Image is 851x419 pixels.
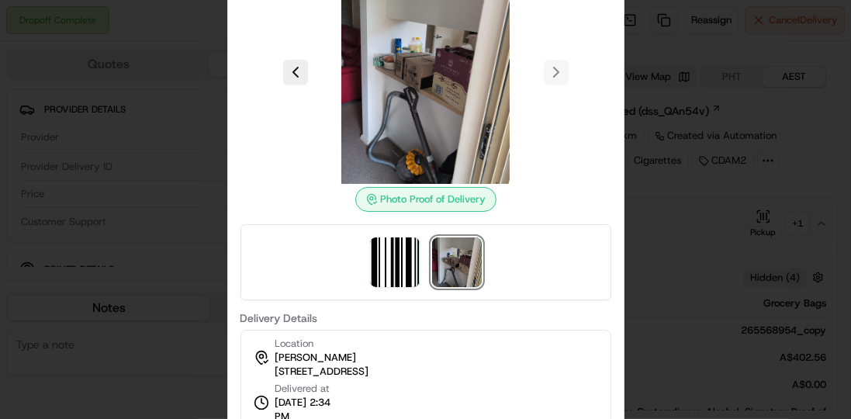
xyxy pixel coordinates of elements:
[275,365,369,379] span: [STREET_ADDRESS]
[275,351,357,365] span: [PERSON_NAME]
[240,313,611,324] label: Delivery Details
[355,187,496,212] div: Photo Proof of Delivery
[275,382,347,396] span: Delivered at
[275,337,314,351] span: Location
[370,237,420,287] img: barcode_scan_on_pickup image
[432,237,482,287] img: photo_proof_of_delivery image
